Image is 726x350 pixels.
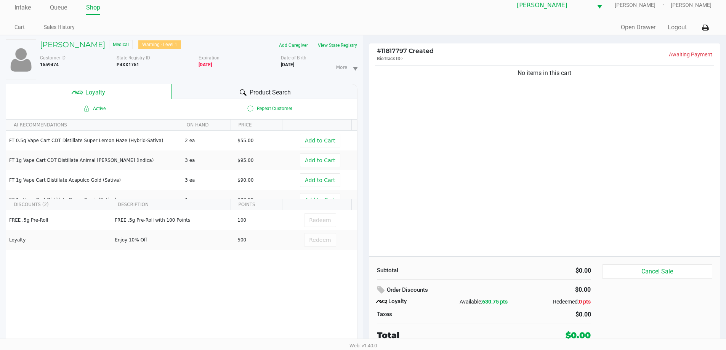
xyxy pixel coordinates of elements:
[377,47,381,54] span: #
[234,230,287,250] td: 500
[377,266,478,275] div: Subtotal
[181,170,234,190] td: 3 ea
[490,310,591,319] div: $0.00
[566,329,591,342] div: $0.00
[181,131,234,150] td: 2 ea
[305,177,335,183] span: Add to Cart
[336,64,348,71] span: More
[117,62,139,67] b: P4XX1751
[14,22,25,32] a: Cart
[250,88,291,97] span: Product Search
[181,104,357,113] span: Repeat Customer
[6,170,181,190] td: FT 1g Vape Cart Distillate Acapulco Gold (Sativa)
[490,266,591,275] div: $0.00
[519,298,591,306] div: Redeemed:
[179,120,231,131] th: ON HAND
[237,138,253,143] span: $55.00
[482,299,508,305] span: 630.75 pts
[517,1,588,10] span: [PERSON_NAME]
[527,283,591,296] div: $0.00
[6,199,110,210] th: DISCOUNTS (2)
[6,199,357,325] div: Data table
[313,39,357,51] button: View State Registry
[615,1,671,9] span: [PERSON_NAME]
[668,23,687,32] button: Logout
[111,210,234,230] td: FREE .5g Pre-Roll with 100 Points
[6,230,111,250] td: Loyalty
[448,298,519,306] div: Available:
[402,56,404,61] span: -
[231,120,282,131] th: PRICE
[14,2,31,13] a: Intake
[377,47,434,54] span: 11817797 Created
[281,55,306,61] span: Date of Birth
[300,193,340,207] button: Add to Cart
[377,56,402,61] span: BioTrack ID:
[40,55,66,61] span: Customer ID
[117,55,150,61] span: State Registry ID
[6,104,181,113] span: Active
[246,104,255,113] inline-svg: Is repeat customer
[6,120,179,131] th: AI RECOMMENDATIONS
[237,197,253,203] span: $90.00
[181,150,234,170] td: 3 ea
[181,190,234,210] td: 1 ea
[199,55,220,61] span: Expiration
[377,310,478,319] div: Taxes
[231,199,282,210] th: POINTS
[6,131,181,150] td: FT 0.5g Vape Cart CDT Distillate Super Lemon Haze (Hybrid-Sativa)
[111,230,234,250] td: Enjoy 10% Off
[349,343,377,348] span: Web: v1.40.0
[199,62,212,67] b: Medical card expired
[579,299,591,305] span: 0 pts
[377,329,512,342] div: Total
[300,153,340,167] button: Add to Cart
[333,58,360,77] li: More
[44,22,75,32] a: Sales History
[377,283,516,297] div: Order Discounts
[375,69,715,78] div: No items in this cart
[621,23,655,32] button: Open Drawer
[6,190,181,210] td: FT 1g Vape Cart Distillate Green Crack (Sativa)
[274,39,313,51] button: Add Caregiver
[109,40,133,49] span: Medical
[305,137,335,144] span: Add to Cart
[138,40,181,49] div: Warning - Level 1
[545,51,712,59] p: Awaiting Payment
[237,177,253,183] span: $90.00
[40,62,59,67] b: 1559474
[300,134,340,147] button: Add to Cart
[110,199,231,210] th: DESCRIPTION
[300,173,340,187] button: Add to Cart
[82,104,91,113] inline-svg: Active loyalty member
[6,150,181,170] td: FT 1g Vape Cart CDT Distillate Animal [PERSON_NAME] (Indica)
[237,158,253,163] span: $95.00
[305,197,335,203] span: Add to Cart
[85,88,105,97] span: Loyalty
[86,2,100,13] a: Shop
[671,1,712,9] span: [PERSON_NAME]
[6,120,357,199] div: Data table
[377,297,448,306] div: Loyalty
[50,2,67,13] a: Queue
[305,157,335,163] span: Add to Cart
[281,62,294,67] b: [DATE]
[602,264,712,279] button: Cancel Sale
[40,40,105,49] h5: [PERSON_NAME]
[234,210,287,230] td: 100
[6,210,111,230] td: FREE .5g Pre-Roll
